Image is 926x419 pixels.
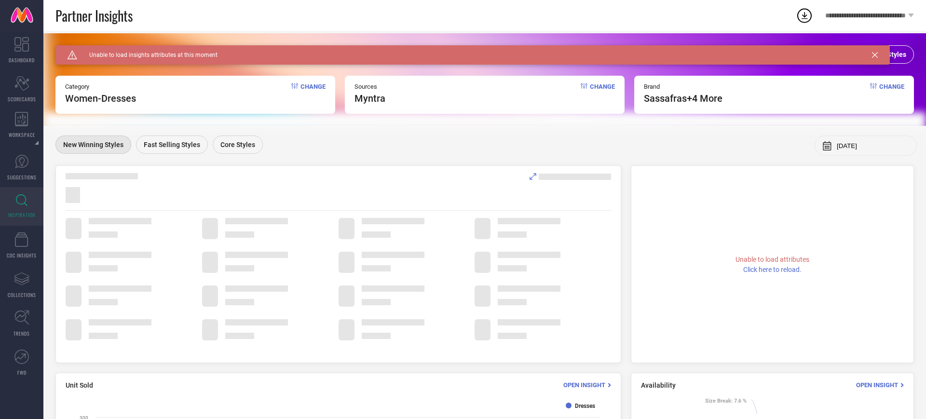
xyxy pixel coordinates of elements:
[9,131,35,138] span: WORKSPACE
[65,83,136,90] span: Category
[644,83,722,90] span: Brand
[837,142,909,149] input: Select month
[65,93,136,104] span: Women-Dresses
[856,381,898,389] span: Open Insight
[9,56,35,64] span: DASHBOARD
[300,83,326,104] span: Change
[879,83,904,104] span: Change
[354,83,385,90] span: Sources
[530,173,611,180] div: Analyse
[144,141,200,149] span: Fast Selling Styles
[563,381,605,389] span: Open Insight
[8,291,36,298] span: COLLECTIONS
[575,403,595,409] text: Dresses
[77,52,218,58] span: Unable to load insights attributes at this moment
[705,398,731,404] tspan: Size Break
[7,174,37,181] span: SUGGESTIONS
[17,369,27,376] span: FWD
[856,380,904,390] div: Open Insight
[14,330,30,337] span: TRENDS
[63,141,123,149] span: New Winning Styles
[8,95,36,103] span: SCORECARDS
[644,93,722,104] span: sassafras +4 More
[66,381,93,389] span: Unit Sold
[735,256,809,263] span: Unable to load attributes
[796,7,813,24] div: Open download list
[563,380,611,390] div: Open Insight
[8,211,35,218] span: INSPIRATION
[55,6,133,26] span: Partner Insights
[743,266,802,273] span: Click here to reload.
[220,141,255,149] span: Core Styles
[7,252,37,259] span: CDC INSIGHTS
[705,398,747,404] text: : 7.6 %
[354,93,385,104] span: myntra
[641,381,676,389] span: Availability
[590,83,615,104] span: Change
